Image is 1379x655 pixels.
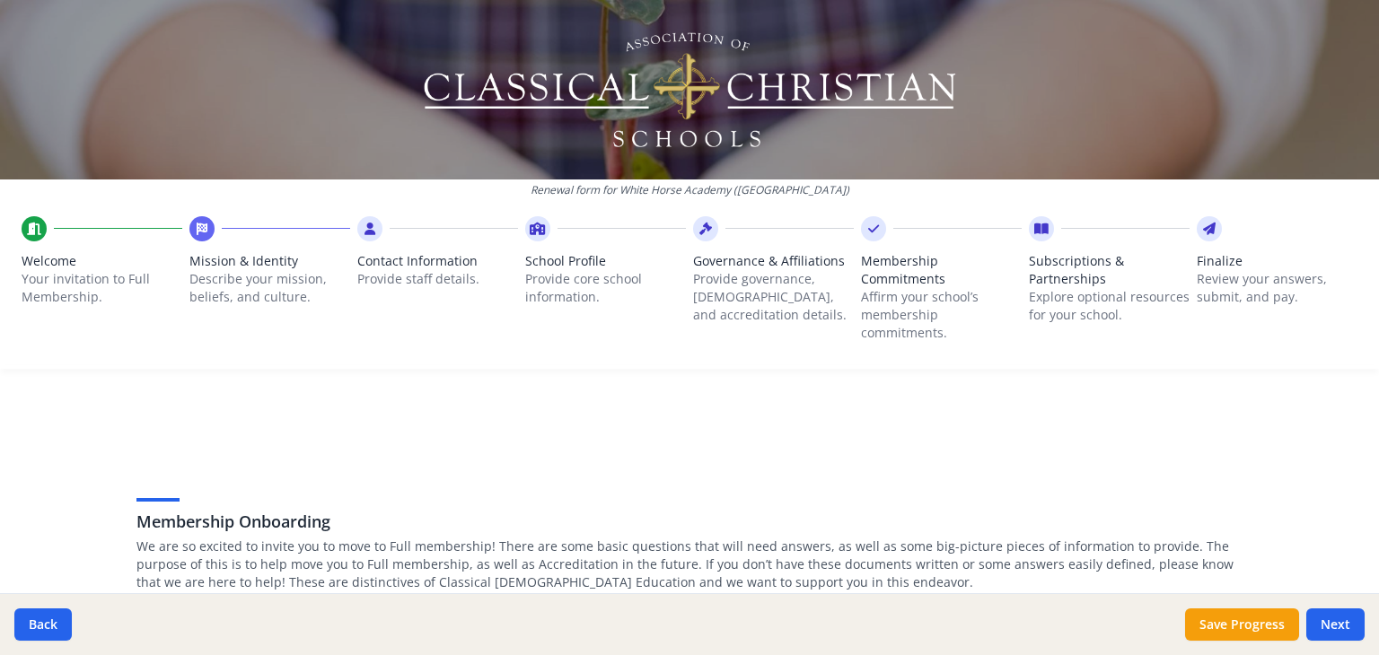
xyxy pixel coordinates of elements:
p: Describe your mission, beliefs, and culture. [189,270,350,306]
button: Next [1306,608,1365,641]
p: Explore optional resources for your school. [1029,288,1190,324]
h3: Membership Onboarding [136,509,1243,534]
p: Review your answers, submit, and pay. [1197,270,1357,306]
span: Membership Commitments [861,252,1022,288]
span: Welcome [22,252,182,270]
span: School Profile [525,252,686,270]
p: Provide governance, [DEMOGRAPHIC_DATA], and accreditation details. [693,270,854,324]
p: We are so excited to invite you to move to Full membership! There are some basic questions that w... [136,537,1243,591]
span: Mission & Identity [189,252,350,270]
p: Your invitation to Full Membership. [22,270,182,306]
span: Contact Information [357,252,518,270]
span: Finalize [1197,252,1357,270]
span: Subscriptions & Partnerships [1029,252,1190,288]
img: Logo [421,27,959,153]
button: Back [14,608,72,641]
p: Affirm your school’s membership commitments. [861,288,1022,342]
p: Provide staff details. [357,270,518,288]
p: Provide core school information. [525,270,686,306]
span: Governance & Affiliations [693,252,854,270]
button: Save Progress [1185,608,1299,641]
